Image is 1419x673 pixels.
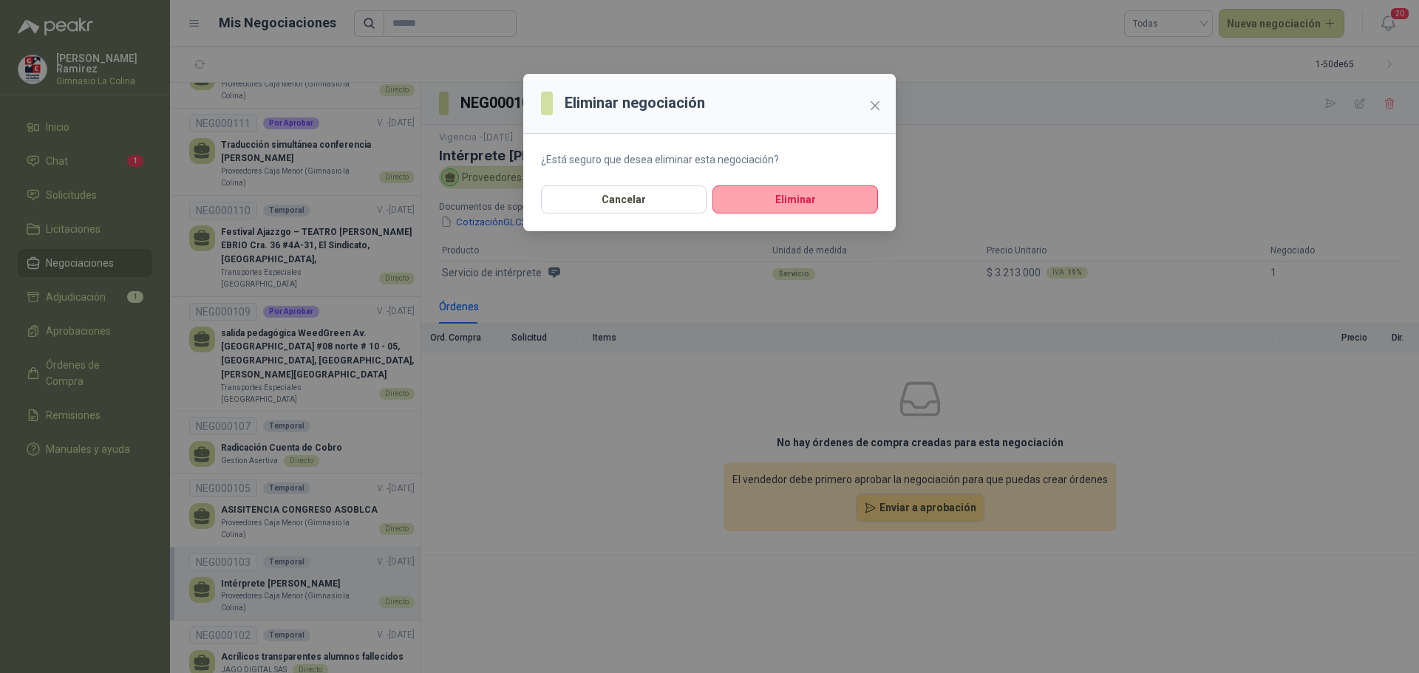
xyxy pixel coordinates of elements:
[523,134,896,185] section: ¿Está seguro que desea eliminar esta negociación?
[863,94,887,117] button: Close
[712,185,878,213] button: Eliminar
[541,185,707,213] button: Cancelar
[869,100,881,112] span: close
[565,92,705,115] h3: Eliminar negociación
